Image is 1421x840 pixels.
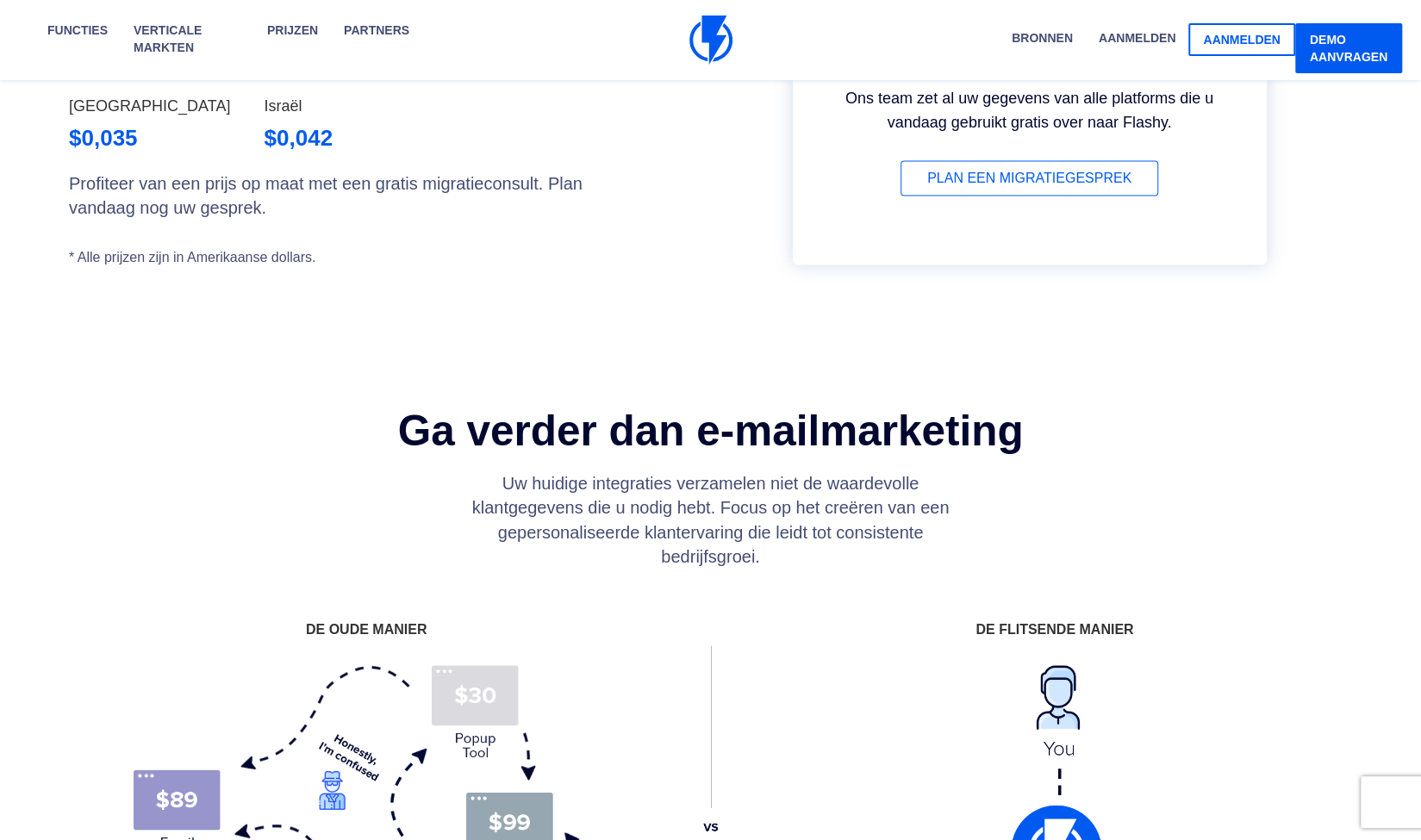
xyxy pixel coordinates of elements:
font: aanmelden [1099,31,1175,45]
font: Uw huidige integraties verzamelen niet de waardevolle klantgegevens die u nodig hebt. Focus op he... [472,474,950,565]
font: Partners [344,23,409,37]
font: aanmelden [1203,33,1280,47]
font: Verticale markten [134,23,202,54]
font: Israël [265,97,302,115]
a: aanmelden [1188,23,1294,56]
font: $0,042 [265,125,333,151]
font: Plan een migratiegesprek [927,170,1131,184]
a: aanmelden [1086,8,1188,71]
font: $0,035 [69,125,138,151]
font: * Alle prijzen zijn in Amerikaanse dollars. [69,250,315,264]
font: DE OUDE MANIER [306,621,427,636]
a: Plan een migratiegesprek [901,160,1158,196]
font: Ga verder dan e-mailmarketing [398,407,1024,454]
font: Ons team zet al uw gegevens van alle platforms die u vandaag gebruikt gratis over naar Flashy. [845,90,1213,131]
font: demo aanvragen [1310,33,1387,64]
a: Bronnen [999,8,1086,71]
font: prijzen [267,23,318,37]
font: Bronnen [1012,31,1073,45]
font: [GEOGRAPHIC_DATA] [69,97,230,115]
font: DE FLITSENDE MANIER [975,621,1133,636]
font: Profiteer van een prijs op maat met een gratis migratieconsult. Plan vandaag nog uw gesprek. [69,174,583,217]
a: demo aanvragen [1295,23,1402,73]
font: Functies [47,23,108,37]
